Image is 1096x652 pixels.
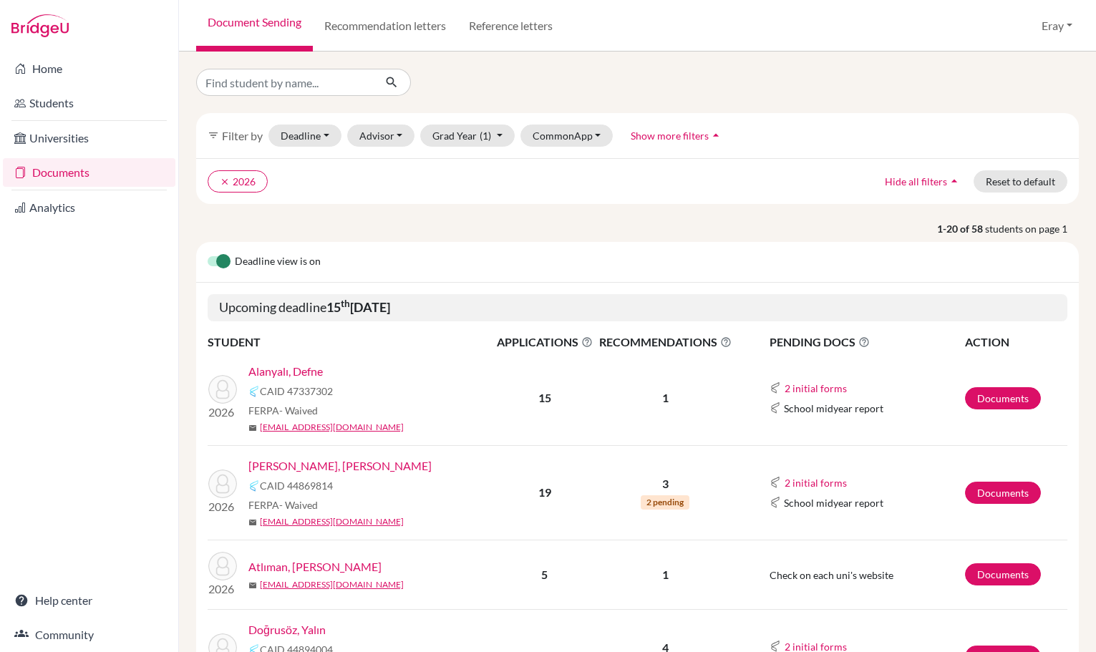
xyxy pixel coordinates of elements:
[208,170,268,193] button: clear2026
[248,403,318,418] span: FERPA
[11,14,69,37] img: Bridge-U
[208,469,237,498] img: Alpman, Kaan Alp
[248,621,326,638] a: Doğrusöz, Yalın
[326,299,390,315] b: 15 [DATE]
[3,193,175,222] a: Analytics
[279,499,318,511] span: - Waived
[947,174,961,188] i: arrow_drop_up
[965,563,1041,585] a: Documents
[596,334,734,351] span: RECOMMENDATIONS
[248,457,432,475] a: [PERSON_NAME], [PERSON_NAME]
[248,558,382,575] a: Atlıman, [PERSON_NAME]
[631,130,709,142] span: Show more filters
[770,402,781,414] img: Common App logo
[480,130,491,142] span: (1)
[974,170,1067,193] button: Reset to default
[260,578,404,591] a: [EMAIL_ADDRESS][DOMAIN_NAME]
[208,375,237,404] img: Alanyalı, Defne
[260,421,404,434] a: [EMAIL_ADDRESS][DOMAIN_NAME]
[260,515,404,528] a: [EMAIL_ADDRESS][DOMAIN_NAME]
[520,125,614,147] button: CommonApp
[248,518,257,527] span: mail
[770,382,781,394] img: Common App logo
[965,482,1041,504] a: Documents
[770,497,781,508] img: Common App logo
[885,175,947,188] span: Hide all filters
[596,389,734,407] p: 1
[248,480,260,492] img: Common App logo
[3,89,175,117] a: Students
[208,130,219,141] i: filter_list
[784,380,848,396] button: 2 initial forms
[619,125,735,147] button: Show more filtersarrow_drop_up
[965,387,1041,409] a: Documents
[208,552,237,580] img: Atlıman, Berk
[541,568,548,581] b: 5
[3,621,175,649] a: Community
[596,566,734,583] p: 1
[268,125,341,147] button: Deadline
[770,477,781,488] img: Common App logo
[260,478,333,493] span: CAID 44869814
[260,384,333,399] span: CAID 47337302
[3,158,175,187] a: Documents
[538,485,551,499] b: 19
[279,404,318,417] span: - Waived
[420,125,515,147] button: Grad Year(1)
[784,475,848,491] button: 2 initial forms
[770,334,964,351] span: PENDING DOCS
[709,128,723,142] i: arrow_drop_up
[1035,12,1079,39] button: Eray
[235,253,321,271] span: Deadline view is on
[937,221,985,236] strong: 1-20 of 58
[208,333,494,351] th: STUDENT
[208,404,237,421] p: 2026
[784,495,883,510] span: School midyear report
[341,298,350,309] sup: th
[222,129,263,142] span: Filter by
[538,391,551,404] b: 15
[196,69,374,96] input: Find student by name...
[208,498,237,515] p: 2026
[248,363,323,380] a: Alanyalı, Defne
[770,569,893,581] span: Check on each uni's website
[248,386,260,397] img: Common App logo
[596,475,734,492] p: 3
[873,170,974,193] button: Hide all filtersarrow_drop_up
[248,497,318,512] span: FERPA
[248,424,257,432] span: mail
[964,333,1067,351] th: ACTION
[770,641,781,652] img: Common App logo
[985,221,1079,236] span: students on page 1
[495,334,595,351] span: APPLICATIONS
[641,495,689,510] span: 2 pending
[208,294,1067,321] h5: Upcoming deadline
[220,177,230,187] i: clear
[3,586,175,615] a: Help center
[248,581,257,590] span: mail
[3,124,175,152] a: Universities
[347,125,415,147] button: Advisor
[784,401,883,416] span: School midyear report
[3,54,175,83] a: Home
[208,580,237,598] p: 2026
